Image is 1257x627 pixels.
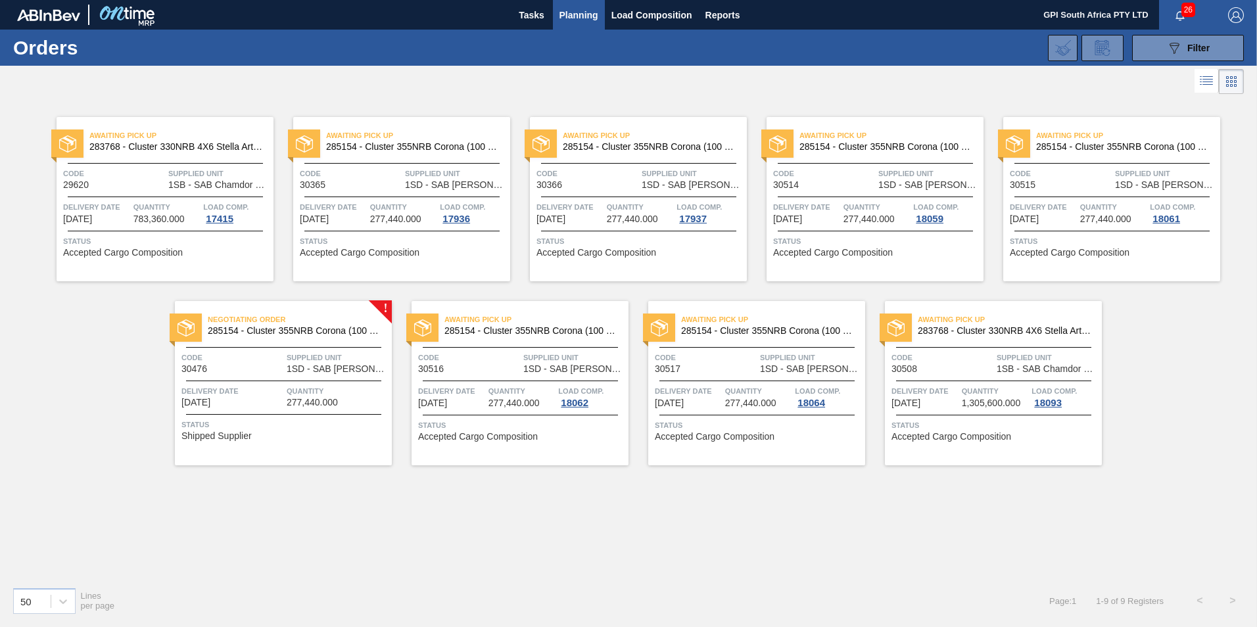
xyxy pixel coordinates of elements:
[997,351,1099,364] span: Supplied Unit
[63,248,183,258] span: Accepted Cargo Composition
[1048,35,1078,61] div: Import Order Negotiation
[607,200,674,214] span: Quantity
[392,301,628,465] a: statusAwaiting Pick Up285154 - Cluster 355NRB Corona (100 Years)Code30516Supplied Unit1SD - SAB [...
[370,214,421,224] span: 277,440.000
[773,214,802,224] span: 08/11/2025
[300,214,329,224] span: 08/05/2025
[1080,200,1147,214] span: Quantity
[536,214,565,224] span: 08/05/2025
[178,319,195,337] img: status
[878,167,980,180] span: Supplied Unit
[611,7,692,23] span: Load Composition
[642,167,744,180] span: Supplied Unit
[405,167,507,180] span: Supplied Unit
[20,595,32,607] div: 50
[418,384,485,398] span: Delivery Date
[440,214,473,224] div: 17936
[418,398,447,408] span: 08/13/2025
[558,384,625,408] a: Load Comp.18062
[59,135,76,152] img: status
[81,591,115,611] span: Lines per page
[655,384,722,398] span: Delivery Date
[891,351,993,364] span: Code
[865,301,1102,465] a: statusAwaiting Pick Up283768 - Cluster 330NRB 4X6 Stella Artois PUCode30508Supplied Unit1SB - SAB...
[888,319,905,337] img: status
[181,364,207,374] span: 30476
[1010,248,1129,258] span: Accepted Cargo Composition
[642,180,744,190] span: 1SD - SAB Rosslyn Brewery
[891,364,917,374] span: 30508
[444,326,618,336] span: 285154 - Cluster 355NRB Corona (100 Years)
[1010,180,1035,190] span: 30515
[913,200,980,224] a: Load Comp.18059
[181,384,283,398] span: Delivery Date
[913,214,946,224] div: 18059
[300,235,507,248] span: Status
[326,129,510,142] span: Awaiting Pick Up
[891,384,959,398] span: Delivery Date
[168,167,270,180] span: Supplied Unit
[63,214,92,224] span: 07/07/2025
[799,129,984,142] span: Awaiting Pick Up
[891,432,1011,442] span: Accepted Cargo Composition
[559,7,598,23] span: Planning
[203,214,236,224] div: 17415
[795,384,840,398] span: Load Comp.
[563,142,736,152] span: 285154 - Cluster 355NRB Corona (100 Years)
[1080,214,1131,224] span: 277,440.000
[181,418,389,431] span: Status
[1150,200,1217,224] a: Load Comp.18061
[725,398,776,408] span: 277,440.000
[17,9,80,21] img: TNhmsLtSVTkK8tSr43FrP2fwEKptu5GPRR3wAAAABJRU5ErkJggg==
[918,313,1102,326] span: Awaiting Pick Up
[414,319,431,337] img: status
[155,301,392,465] a: !statusNegotiating Order285154 - Cluster 355NRB Corona (100 Years)Code30476Supplied Unit1SD - SAB...
[1132,35,1244,61] button: Filter
[773,200,840,214] span: Delivery Date
[760,364,862,374] span: 1SD - SAB Rosslyn Brewery
[1115,180,1217,190] span: 1SD - SAB Rosslyn Brewery
[655,398,684,408] span: 08/14/2025
[760,351,862,364] span: Supplied Unit
[523,351,625,364] span: Supplied Unit
[405,180,507,190] span: 1SD - SAB Rosslyn Brewery
[913,200,959,214] span: Load Comp.
[1195,69,1219,94] div: List Vision
[681,313,865,326] span: Awaiting Pick Up
[1036,142,1210,152] span: 285154 - Cluster 355NRB Corona (100 Years)
[1010,167,1112,180] span: Code
[655,364,680,374] span: 30517
[676,214,709,224] div: 17937
[1228,7,1244,23] img: Logout
[440,200,507,224] a: Load Comp.17936
[773,180,799,190] span: 30514
[558,384,604,398] span: Load Comp.
[370,200,437,214] span: Quantity
[63,167,165,180] span: Code
[488,384,556,398] span: Quantity
[843,200,911,214] span: Quantity
[628,301,865,465] a: statusAwaiting Pick Up285154 - Cluster 355NRB Corona (100 Years)Code30517Supplied Unit1SD - SAB [...
[1010,200,1077,214] span: Delivery Date
[444,313,628,326] span: Awaiting Pick Up
[962,384,1029,398] span: Quantity
[655,419,862,432] span: Status
[773,235,980,248] span: Status
[676,200,744,224] a: Load Comp.17937
[607,214,658,224] span: 277,440.000
[533,135,550,152] img: status
[133,200,201,214] span: Quantity
[1181,3,1195,17] span: 26
[747,117,984,281] a: statusAwaiting Pick Up285154 - Cluster 355NRB Corona (100 Years)Code30514Supplied Unit1SD - SAB [...
[63,200,130,214] span: Delivery Date
[133,214,185,224] span: 783,360.000
[1216,584,1249,617] button: >
[536,235,744,248] span: Status
[203,200,270,224] a: Load Comp.17415
[891,419,1099,432] span: Status
[799,142,973,152] span: 285154 - Cluster 355NRB Corona (100 Years)
[208,313,392,326] span: Negotiating Order
[523,364,625,374] span: 1SD - SAB Rosslyn Brewery
[997,364,1099,374] span: 1SB - SAB Chamdor Brewery
[63,180,89,190] span: 29620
